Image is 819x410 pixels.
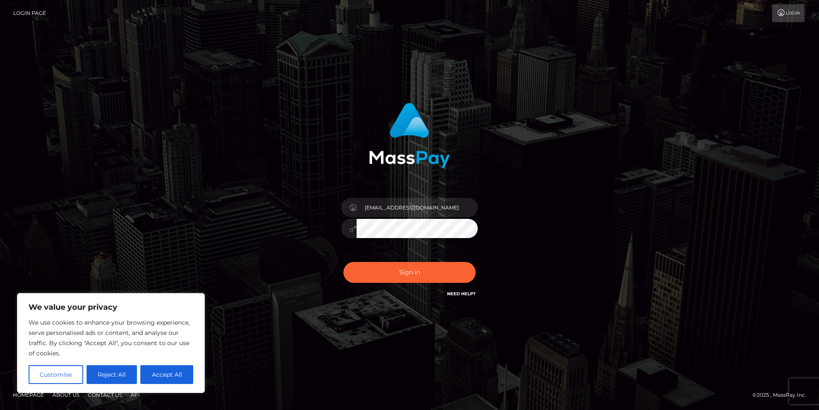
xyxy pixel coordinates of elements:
[357,198,478,217] input: Username...
[87,365,137,384] button: Reject All
[29,365,83,384] button: Customise
[49,388,83,401] a: About Us
[447,291,476,297] a: Need Help?
[140,365,193,384] button: Accept All
[84,388,125,401] a: Contact Us
[752,390,813,400] div: © 2025 , MassPay Inc.
[29,302,193,312] p: We value your privacy
[772,4,804,22] a: Login
[343,262,476,283] button: Sign in
[13,4,46,22] a: Login Page
[9,388,47,401] a: Homepage
[29,317,193,358] p: We use cookies to enhance your browsing experience, serve personalised ads or content, and analys...
[17,293,205,393] div: We value your privacy
[369,103,450,168] img: MassPay Login
[127,388,143,401] a: API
